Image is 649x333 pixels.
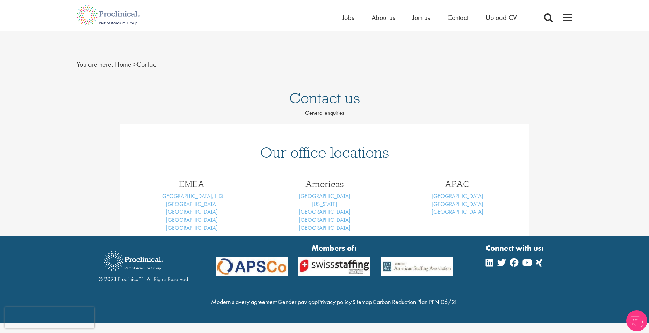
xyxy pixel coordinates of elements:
[447,13,468,22] a: Contact
[373,298,457,306] a: Carbon Reduction Plan PPN 06/21
[115,60,131,69] a: breadcrumb link to Home
[432,200,483,208] a: [GEOGRAPHIC_DATA]
[99,246,188,283] div: © 2023 Proclinical | All Rights Reserved
[160,192,223,200] a: [GEOGRAPHIC_DATA], HQ
[299,224,351,231] a: [GEOGRAPHIC_DATA]
[131,145,519,160] h1: Our office locations
[5,307,94,328] iframe: reCAPTCHA
[626,310,647,331] img: Chatbot
[166,216,218,223] a: [GEOGRAPHIC_DATA]
[99,246,168,275] img: Proclinical Recruitment
[312,200,337,208] a: [US_STATE]
[115,60,158,69] span: Contact
[342,13,354,22] a: Jobs
[211,298,277,306] a: Modern slavery agreement
[318,298,352,306] a: Privacy policy
[486,243,545,253] strong: Connect with us:
[432,192,483,200] a: [GEOGRAPHIC_DATA]
[139,275,143,280] sup: ®
[131,179,253,188] h3: EMEA
[299,216,351,223] a: [GEOGRAPHIC_DATA]
[216,243,453,253] strong: Members of:
[293,257,376,276] img: APSCo
[77,60,113,69] span: You are here:
[486,13,517,22] a: Upload CV
[210,257,293,276] img: APSCo
[264,179,386,188] h3: Americas
[133,60,137,69] span: >
[166,200,218,208] a: [GEOGRAPHIC_DATA]
[432,208,483,215] a: [GEOGRAPHIC_DATA]
[277,298,318,306] a: Gender pay gap
[412,13,430,22] a: Join us
[376,257,459,276] img: APSCo
[299,208,351,215] a: [GEOGRAPHIC_DATA]
[166,208,218,215] a: [GEOGRAPHIC_DATA]
[166,224,218,231] a: [GEOGRAPHIC_DATA]
[372,13,395,22] a: About us
[352,298,372,306] a: Sitemap
[299,192,351,200] a: [GEOGRAPHIC_DATA]
[396,179,519,188] h3: APAC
